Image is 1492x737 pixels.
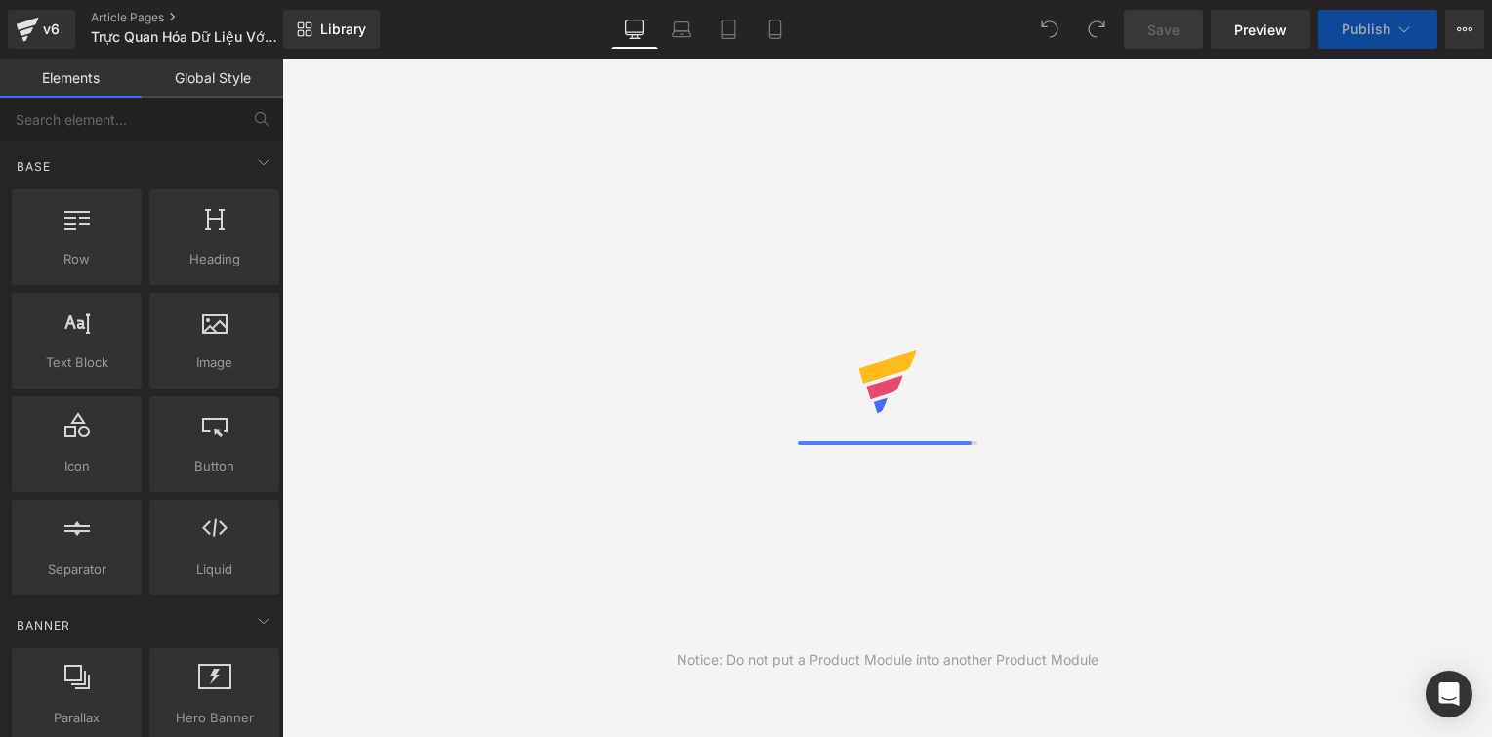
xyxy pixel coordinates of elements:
span: Icon [18,456,136,476]
span: Library [320,20,366,38]
a: Laptop [658,10,705,49]
span: Liquid [155,559,273,580]
a: Mobile [752,10,799,49]
span: Preview [1234,20,1287,40]
button: Undo [1030,10,1069,49]
span: Image [155,352,273,373]
span: Base [15,157,53,176]
a: Desktop [611,10,658,49]
a: Preview [1211,10,1310,49]
button: Publish [1318,10,1437,49]
span: Banner [15,616,72,635]
span: Trực Quan Hóa Dữ Liệu Với ChatGPT: Học Nhanh 6 Loại Biểu Đồ Phổ Biến (Phần 1: Biểu Đồ Nền Tảng) [91,29,278,45]
div: Notice: Do not put a Product Module into another Product Module [677,649,1098,671]
span: Parallax [18,708,136,728]
span: Separator [18,559,136,580]
a: Tablet [705,10,752,49]
button: Redo [1077,10,1116,49]
span: Save [1147,20,1180,40]
span: Heading [155,249,273,269]
span: Publish [1342,21,1390,37]
a: Global Style [142,59,283,98]
a: Article Pages [91,10,315,25]
span: Text Block [18,352,136,373]
div: Open Intercom Messenger [1426,671,1472,717]
span: Row [18,249,136,269]
button: More [1445,10,1484,49]
span: Hero Banner [155,708,273,728]
span: Button [155,456,273,476]
div: v6 [39,17,63,42]
a: New Library [283,10,380,49]
a: v6 [8,10,75,49]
